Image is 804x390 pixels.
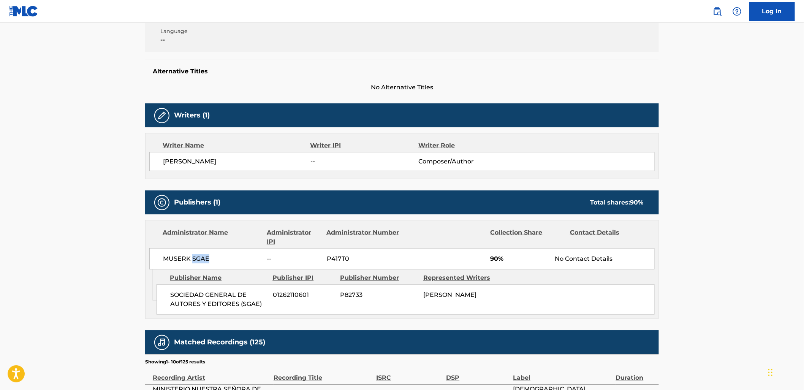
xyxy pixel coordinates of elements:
div: Administrator Name [163,228,261,246]
div: Drag [768,361,773,384]
a: Log In [749,2,795,21]
div: Publisher IPI [272,273,334,282]
img: Publishers [157,198,166,207]
span: [PERSON_NAME] [423,291,476,298]
div: Administrator IPI [267,228,321,246]
img: Writers [157,111,166,120]
span: Language [160,27,283,35]
span: 90% [491,254,549,263]
div: DSP [446,365,509,382]
span: Composer/Author [418,157,517,166]
span: MUSERK SGAE [163,254,261,263]
div: Total shares: [590,198,644,207]
div: Duration [616,365,655,382]
span: P417T0 [327,254,400,263]
span: -- [310,157,418,166]
h5: Alternative Titles [153,68,651,75]
div: Publisher Number [340,273,418,282]
span: P82733 [340,290,418,300]
div: Writer Name [163,141,310,150]
span: SOCIEDAD GENERAL DE AUTORES Y EDITORES (SGAE) [170,290,267,309]
div: No Contact Details [555,254,654,263]
div: Represented Writers [423,273,501,282]
h5: Publishers (1) [174,198,220,207]
div: Writer Role [418,141,517,150]
img: help [733,7,742,16]
span: [PERSON_NAME] [163,157,310,166]
p: Showing 1 - 10 of 125 results [145,358,205,365]
div: Publisher Name [170,273,267,282]
div: Contact Details [570,228,644,246]
span: No Alternative Titles [145,83,659,92]
h5: Writers (1) [174,111,210,120]
span: 01262110601 [273,290,334,300]
span: -- [267,254,321,263]
img: MLC Logo [9,6,38,17]
div: Recording Title [274,365,372,382]
img: search [713,7,722,16]
div: Recording Artist [153,365,270,382]
div: Label [513,365,612,382]
div: Collection Share [491,228,564,246]
span: -- [160,35,283,44]
img: Matched Recordings [157,338,166,347]
span: 90 % [630,199,644,206]
iframe: Chat Widget [766,354,804,390]
div: Help [730,4,745,19]
h5: Matched Recordings (125) [174,338,265,347]
div: Writer IPI [310,141,419,150]
div: Administrator Number [326,228,400,246]
div: ISRC [376,365,442,382]
a: Public Search [710,4,725,19]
